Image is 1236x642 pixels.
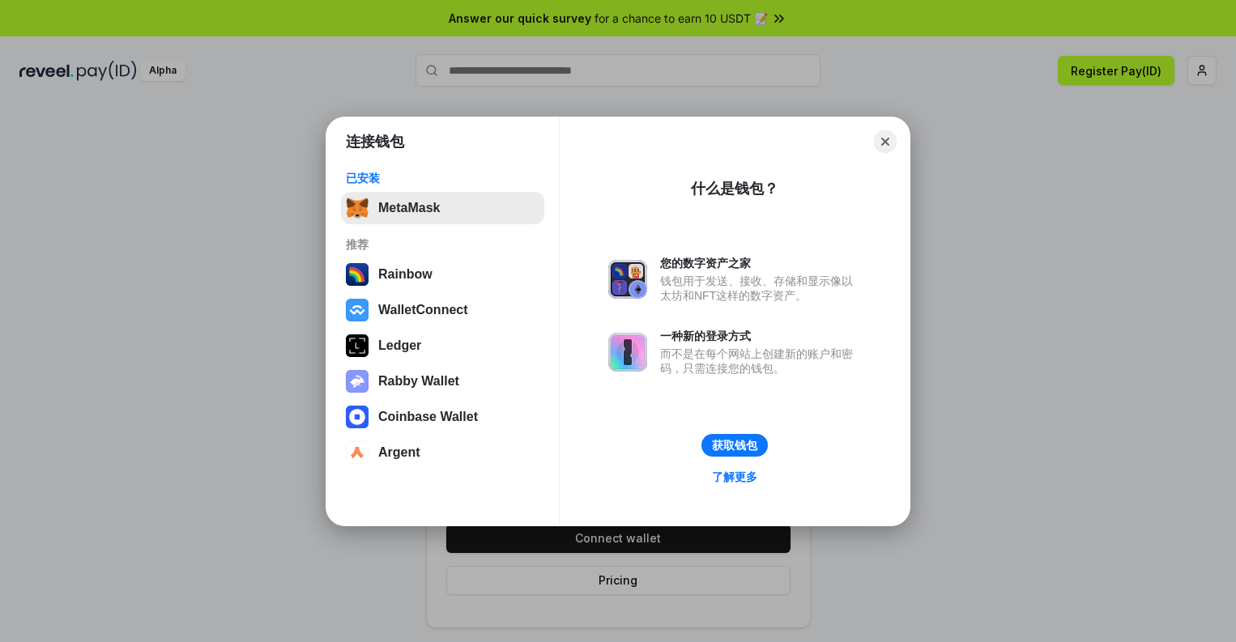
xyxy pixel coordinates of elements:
img: svg+xml,%3Csvg%20fill%3D%22none%22%20height%3D%2233%22%20viewBox%3D%220%200%2035%2033%22%20width%... [346,197,369,219]
div: 而不是在每个网站上创建新的账户和密码，只需连接您的钱包。 [660,347,861,376]
button: 获取钱包 [701,434,768,457]
button: Rainbow [341,258,544,291]
img: svg+xml,%3Csvg%20xmlns%3D%22http%3A%2F%2Fwww.w3.org%2F2000%2Fsvg%22%20width%3D%2228%22%20height%3... [346,334,369,357]
div: MetaMask [378,201,440,215]
h1: 连接钱包 [346,132,404,151]
div: 什么是钱包？ [691,179,778,198]
button: WalletConnect [341,294,544,326]
img: svg+xml,%3Csvg%20xmlns%3D%22http%3A%2F%2Fwww.w3.org%2F2000%2Fsvg%22%20fill%3D%22none%22%20viewBox... [346,370,369,393]
div: Coinbase Wallet [378,410,478,424]
button: Close [874,130,897,153]
div: 了解更多 [712,470,757,484]
img: svg+xml,%3Csvg%20width%3D%2228%22%20height%3D%2228%22%20viewBox%3D%220%200%2028%2028%22%20fill%3D... [346,299,369,321]
button: Rabby Wallet [341,365,544,398]
img: svg+xml,%3Csvg%20width%3D%22120%22%20height%3D%22120%22%20viewBox%3D%220%200%20120%20120%22%20fil... [346,263,369,286]
div: Argent [378,445,420,460]
div: WalletConnect [378,303,468,317]
a: 了解更多 [702,466,767,487]
div: Rainbow [378,267,433,282]
img: svg+xml,%3Csvg%20xmlns%3D%22http%3A%2F%2Fwww.w3.org%2F2000%2Fsvg%22%20fill%3D%22none%22%20viewBox... [608,260,647,299]
button: Ledger [341,330,544,362]
img: svg+xml,%3Csvg%20width%3D%2228%22%20height%3D%2228%22%20viewBox%3D%220%200%2028%2028%22%20fill%3D... [346,406,369,428]
div: 钱包用于发送、接收、存储和显示像以太坊和NFT这样的数字资产。 [660,274,861,303]
button: Coinbase Wallet [341,401,544,433]
button: MetaMask [341,192,544,224]
div: 推荐 [346,237,539,252]
div: 已安装 [346,171,539,185]
div: 获取钱包 [712,438,757,453]
img: svg+xml,%3Csvg%20xmlns%3D%22http%3A%2F%2Fwww.w3.org%2F2000%2Fsvg%22%20fill%3D%22none%22%20viewBox... [608,333,647,372]
div: Ledger [378,338,421,353]
div: Rabby Wallet [378,374,459,389]
img: svg+xml,%3Csvg%20width%3D%2228%22%20height%3D%2228%22%20viewBox%3D%220%200%2028%2028%22%20fill%3D... [346,441,369,464]
button: Argent [341,436,544,469]
div: 一种新的登录方式 [660,329,861,343]
div: 您的数字资产之家 [660,256,861,270]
